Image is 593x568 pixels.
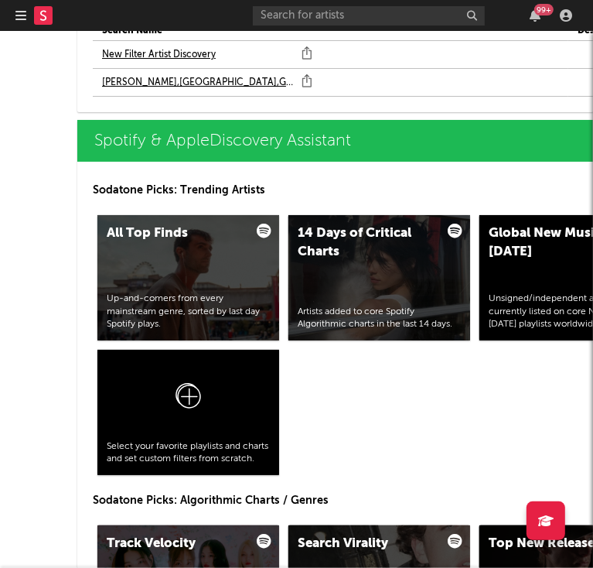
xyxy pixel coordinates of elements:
div: Artists added to core Spotify Algorithmic charts in the last 14 days. [298,306,461,332]
div: All Top Finds [107,224,237,243]
div: 14 Days of Critical Charts [298,224,428,262]
div: Track Velocity [107,535,237,553]
div: Search Virality [298,535,428,553]
a: 14 Days of Critical ChartsArtists added to core Spotify Algorithmic charts in the last 14 days. [288,215,470,340]
a: New Filter Artist Discovery [102,46,216,64]
div: Select your favorite playlists and charts and set custom filters from scratch. [107,440,270,467]
a: [PERSON_NAME],[GEOGRAPHIC_DATA],G Filter [102,74,294,92]
button: 99+ [530,9,540,22]
th: Search Name [93,22,568,41]
a: All Top FindsUp-and-comers from every mainstream genre, sorted by last day Spotify plays. [97,215,279,340]
input: Search for artists [253,6,485,26]
div: Up-and-comers from every mainstream genre, sorted by last day Spotify plays. [107,293,270,331]
a: Select your favorite playlists and charts and set custom filters from scratch. [97,350,279,475]
div: 99 + [534,4,554,15]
